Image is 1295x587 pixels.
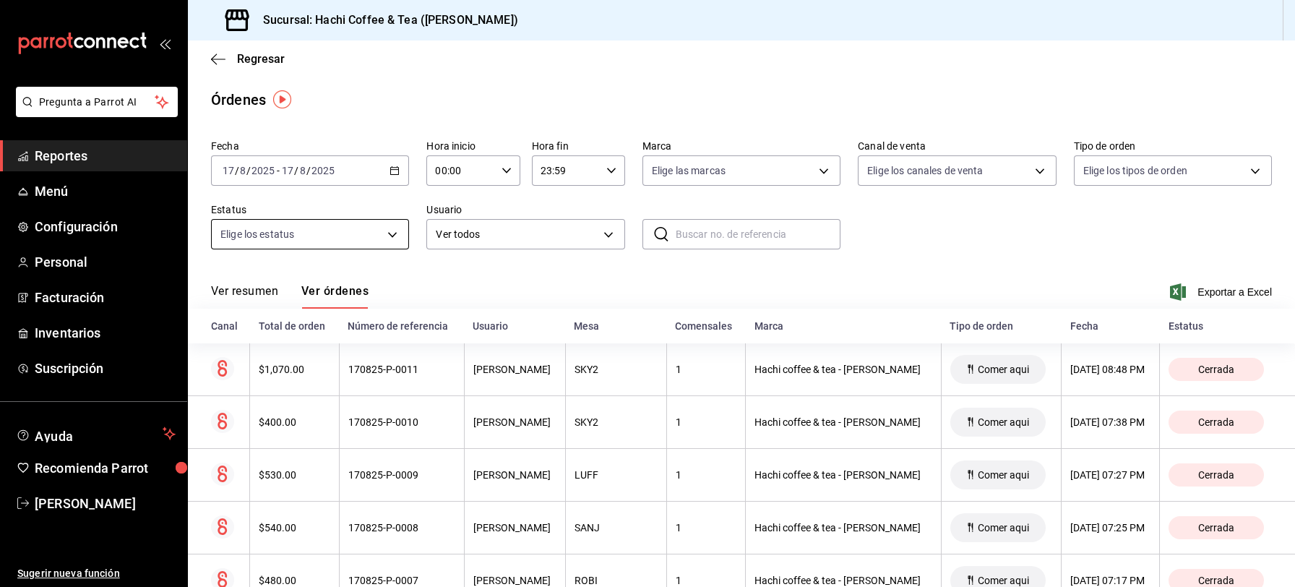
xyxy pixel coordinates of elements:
[220,227,294,241] span: Elige los estatus
[1173,283,1272,301] button: Exportar a Excel
[35,217,176,236] span: Configuración
[211,320,241,332] div: Canal
[251,165,275,176] input: ----
[867,163,983,178] span: Elige los canales de venta
[35,359,176,378] span: Suscripción
[754,575,932,586] div: Hachi coffee & tea - [PERSON_NAME]
[473,575,556,586] div: [PERSON_NAME]
[754,320,933,332] div: Marca
[1070,469,1150,481] div: [DATE] 07:27 PM
[277,165,280,176] span: -
[473,416,556,428] div: [PERSON_NAME]
[35,288,176,307] span: Facturación
[306,165,311,176] span: /
[675,320,736,332] div: Comensales
[754,364,932,375] div: Hachi coffee & tea - [PERSON_NAME]
[251,12,518,29] h3: Sucursal: Hachi Coffee & Tea ([PERSON_NAME])
[211,89,266,111] div: Órdenes
[676,469,736,481] div: 1
[676,575,736,586] div: 1
[348,416,455,428] div: 170825-P-0010
[574,320,658,332] div: Mesa
[301,284,369,309] button: Ver órdenes
[575,469,658,481] div: LUFF
[676,364,736,375] div: 1
[259,320,330,332] div: Total de orden
[1070,575,1150,586] div: [DATE] 07:17 PM
[950,320,1053,332] div: Tipo de orden
[1083,163,1187,178] span: Elige los tipos de orden
[972,575,1035,586] span: Comer aqui
[676,416,736,428] div: 1
[1192,416,1240,428] span: Cerrada
[1074,141,1272,151] label: Tipo de orden
[676,522,736,534] div: 1
[1070,416,1150,428] div: [DATE] 07:38 PM
[348,364,455,375] div: 170825-P-0011
[159,38,171,49] button: open_drawer_menu
[35,458,176,478] span: Recomienda Parrot
[436,227,598,242] span: Ver todos
[1070,522,1150,534] div: [DATE] 07:25 PM
[575,522,658,534] div: SANJ
[259,522,330,534] div: $540.00
[1192,469,1240,481] span: Cerrada
[259,416,330,428] div: $400.00
[972,364,1035,375] span: Comer aqui
[575,416,658,428] div: SKY2
[211,205,409,215] label: Estatus
[16,87,178,117] button: Pregunta a Parrot AI
[1192,364,1240,375] span: Cerrada
[35,494,176,513] span: [PERSON_NAME]
[294,165,298,176] span: /
[211,141,409,151] label: Fecha
[246,165,251,176] span: /
[858,141,1056,151] label: Canal de venta
[972,522,1035,534] span: Comer aqui
[426,141,520,151] label: Hora inicio
[259,364,330,375] div: $1,070.00
[575,575,658,586] div: ROBI
[348,522,455,534] div: 170825-P-0008
[532,141,625,151] label: Hora fin
[211,284,369,309] div: navigation tabs
[1192,575,1240,586] span: Cerrada
[35,425,157,442] span: Ayuda
[35,252,176,272] span: Personal
[299,165,306,176] input: --
[642,141,840,151] label: Marca
[211,52,285,66] button: Regresar
[473,320,556,332] div: Usuario
[754,416,932,428] div: Hachi coffee & tea - [PERSON_NAME]
[972,416,1035,428] span: Comer aqui
[1070,364,1150,375] div: [DATE] 08:48 PM
[473,469,556,481] div: [PERSON_NAME]
[348,575,455,586] div: 170825-P-0007
[35,323,176,343] span: Inventarios
[473,522,556,534] div: [PERSON_NAME]
[972,469,1035,481] span: Comer aqui
[39,95,155,110] span: Pregunta a Parrot AI
[273,90,291,108] img: Tooltip marker
[17,566,176,581] span: Sugerir nueva función
[348,469,455,481] div: 170825-P-0009
[473,364,556,375] div: [PERSON_NAME]
[754,469,932,481] div: Hachi coffee & tea - [PERSON_NAME]
[259,469,330,481] div: $530.00
[222,165,235,176] input: --
[676,220,840,249] input: Buscar no. de referencia
[259,575,330,586] div: $480.00
[348,320,455,332] div: Número de referencia
[754,522,932,534] div: Hachi coffee & tea - [PERSON_NAME]
[1070,320,1151,332] div: Fecha
[1192,522,1240,534] span: Cerrada
[426,205,624,215] label: Usuario
[311,165,335,176] input: ----
[1169,320,1272,332] div: Estatus
[35,181,176,201] span: Menú
[235,165,239,176] span: /
[211,284,278,309] button: Ver resumen
[652,163,726,178] span: Elige las marcas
